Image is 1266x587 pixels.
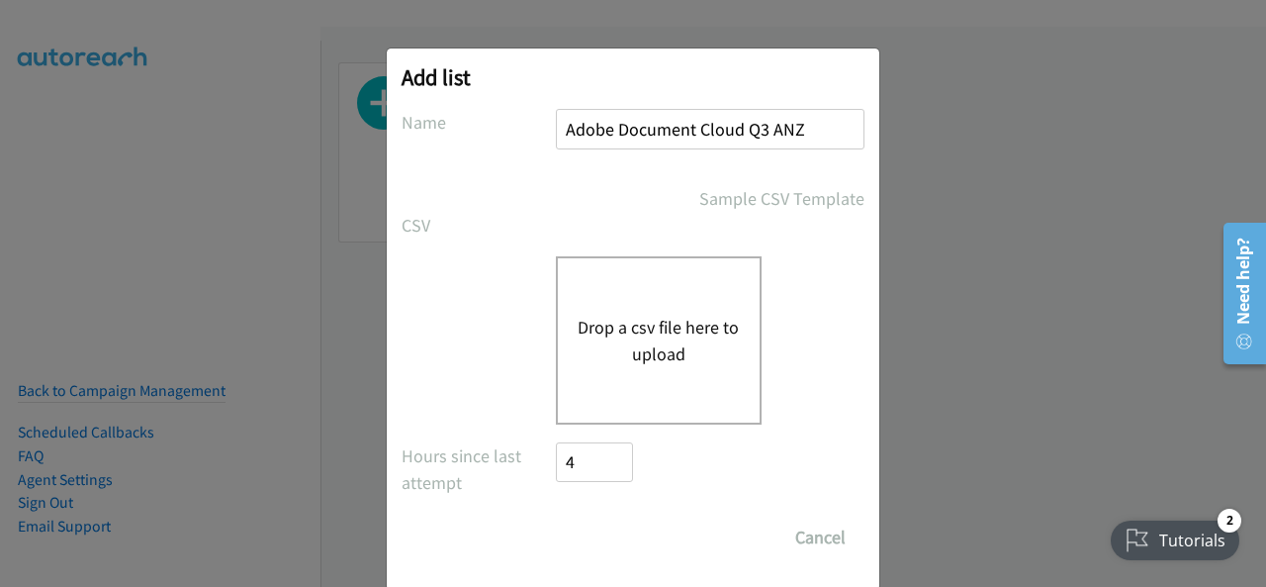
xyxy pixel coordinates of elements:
iframe: Checklist [1099,501,1251,572]
label: Hours since last attempt [402,442,556,496]
label: CSV [402,212,556,239]
button: Drop a csv file here to upload [578,314,740,367]
iframe: Resource Center [1210,215,1266,372]
button: Cancel [776,518,864,557]
h2: Add list [402,63,864,91]
label: Name [402,109,556,136]
a: Sample CSV Template [699,185,864,212]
